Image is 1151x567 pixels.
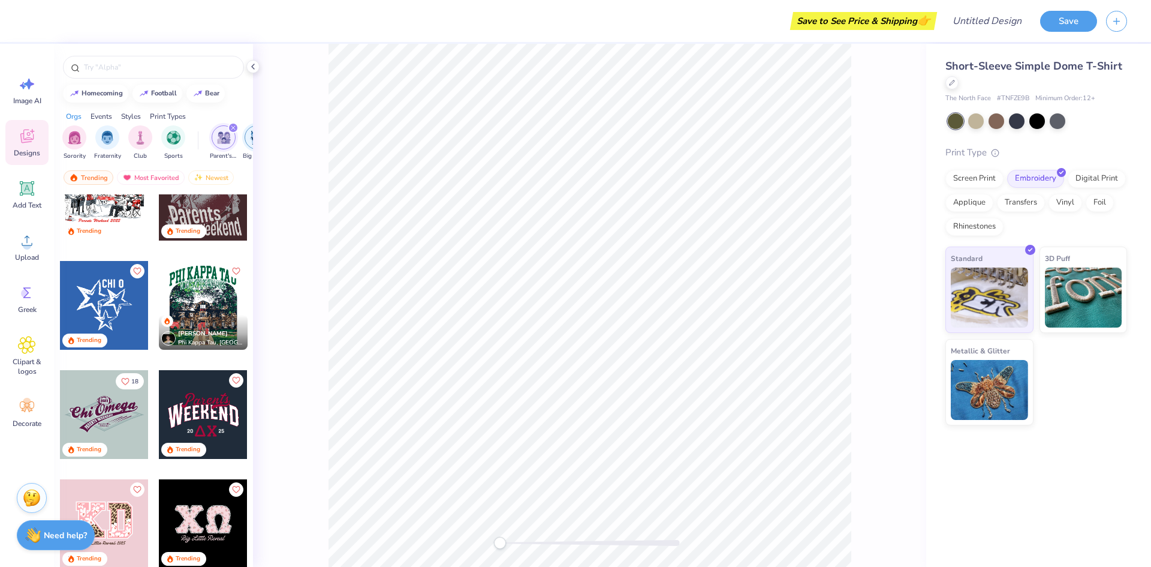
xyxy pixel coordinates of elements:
span: Designs [14,148,40,158]
div: Accessibility label [494,537,506,549]
div: filter for Fraternity [94,125,121,161]
span: Phi Kappa Tau, [GEOGRAPHIC_DATA][US_STATE] [178,338,243,347]
div: Foil [1086,194,1114,212]
input: Try "Alpha" [83,61,236,73]
div: Trending [176,227,200,236]
button: Like [130,482,144,497]
button: Like [229,373,243,388]
div: Transfers [997,194,1045,212]
div: Trending [64,170,113,185]
span: Metallic & Glitter [951,344,1010,357]
span: 3D Puff [1045,252,1070,265]
div: Trending [176,445,200,454]
img: Metallic & Glitter [951,360,1028,420]
div: Trending [77,227,101,236]
img: 3D Puff [1045,268,1122,328]
strong: Need help? [44,530,87,541]
div: Rhinestones [945,218,1004,236]
div: filter for Parent's Weekend [210,125,237,161]
div: Applique [945,194,993,212]
button: Like [229,482,243,497]
button: filter button [210,125,237,161]
div: Most Favorited [117,170,185,185]
span: Upload [15,253,39,262]
span: The North Face [945,94,991,104]
button: filter button [161,125,185,161]
span: Minimum Order: 12 + [1035,94,1095,104]
button: homecoming [63,85,128,103]
img: trend_line.gif [193,90,203,97]
button: filter button [243,125,270,161]
img: Big Little Reveal Image [250,131,263,145]
div: Events [91,111,112,122]
span: Big Little Reveal [243,152,270,161]
img: most_fav.gif [122,173,132,182]
div: Newest [188,170,234,185]
img: Parent's Weekend Image [217,131,231,145]
span: Standard [951,252,983,265]
div: Vinyl [1048,194,1082,212]
img: Club Image [134,131,147,145]
input: Untitled Design [943,9,1031,33]
button: Like [130,264,144,278]
span: 👉 [917,13,930,28]
div: Screen Print [945,170,1004,188]
div: Embroidery [1007,170,1064,188]
button: filter button [62,125,86,161]
img: newest.gif [194,173,203,182]
img: Standard [951,268,1028,328]
img: Sorority Image [68,131,82,145]
button: filter button [94,125,121,161]
img: trend_line.gif [139,90,149,97]
div: Save to See Price & Shipping [793,12,934,30]
div: filter for Big Little Reveal [243,125,270,161]
div: Trending [176,554,200,563]
div: Print Types [150,111,186,122]
button: football [132,85,182,103]
div: Orgs [66,111,82,122]
div: Styles [121,111,141,122]
span: Parent's Weekend [210,152,237,161]
img: trending.gif [69,173,79,182]
div: homecoming [82,90,123,97]
span: Clipart & logos [7,357,47,376]
span: Image AI [13,96,41,106]
span: Sorority [64,152,86,161]
div: Digital Print [1068,170,1126,188]
div: Trending [77,554,101,563]
span: [PERSON_NAME] [178,329,228,338]
div: filter for Sorority [62,125,86,161]
img: Fraternity Image [101,131,114,145]
div: filter for Sports [161,125,185,161]
span: Club [134,152,147,161]
span: Short-Sleeve Simple Dome T-Shirt [945,59,1122,73]
button: bear [186,85,225,103]
img: trend_line.gif [70,90,79,97]
span: Sports [164,152,183,161]
div: filter for Club [128,125,152,161]
div: bear [205,90,219,97]
span: Add Text [13,200,41,210]
span: # TNFZE9B [997,94,1029,104]
button: Like [229,264,243,278]
button: filter button [128,125,152,161]
div: Trending [77,445,101,454]
div: football [151,90,177,97]
span: Greek [18,305,37,314]
div: Print Type [945,146,1127,160]
div: Trending [77,336,101,345]
button: Save [1040,11,1097,32]
span: 18 [131,379,138,385]
span: Fraternity [94,152,121,161]
span: Decorate [13,419,41,428]
button: Like [116,373,144,389]
img: Sports Image [167,131,180,145]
